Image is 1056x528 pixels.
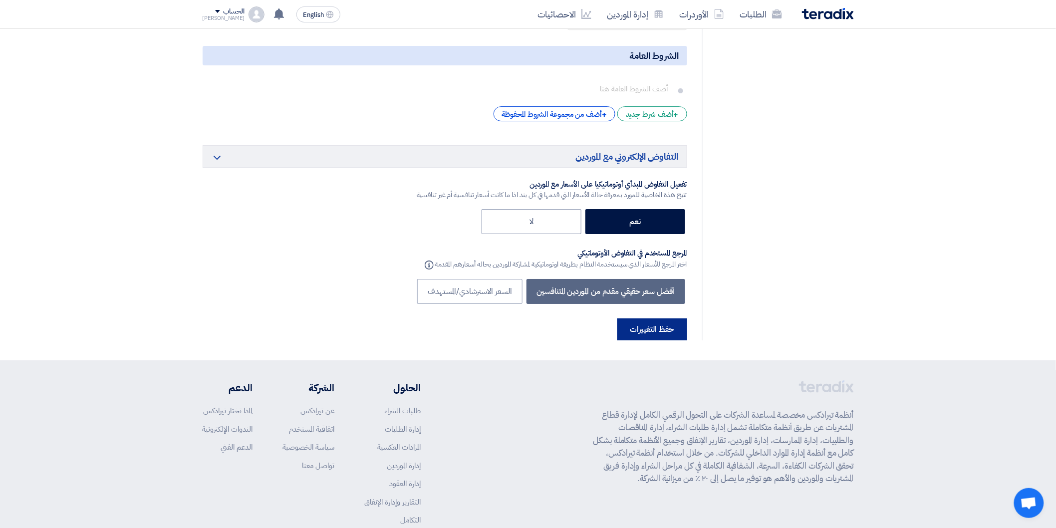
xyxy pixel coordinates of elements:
[672,2,732,26] a: الأوردرات
[389,478,421,489] a: إدارة العقود
[203,380,253,395] li: الدعم
[282,442,334,453] a: سياسة الخصوصية
[602,109,607,121] span: +
[417,180,687,190] div: تفعيل التفاوض المبدأي أوتوماتيكيا على الأسعار مع الموردين
[221,442,253,453] a: الدعم الفني
[364,380,421,395] li: الحلول
[303,11,324,18] span: English
[203,15,245,21] div: [PERSON_NAME]
[387,460,421,471] a: إدارة الموردين
[203,46,687,65] h5: الشروط العامة
[203,424,253,435] a: الندوات الإلكترونية
[417,279,523,304] label: السعر الاسترشادي/المستهدف
[527,279,685,304] label: أفضل سعر حقيقي مقدم من الموردين المتنافسين
[599,2,672,26] a: إدارة الموردين
[802,8,854,19] img: Teradix logo
[211,79,673,98] input: أضف الشروط العامة هنا
[617,106,687,121] div: أضف شرط جديد
[593,409,854,485] p: أنظمة تيرادكس مخصصة لمساعدة الشركات على التحول الرقمي الكامل لإدارة قطاع المشتريات عن طريق أنظمة ...
[585,209,685,234] label: نعم
[482,209,581,234] label: لا
[364,497,421,508] a: التقارير وإدارة الإنفاق
[203,145,687,168] h5: التفاوض الإلكتروني مع الموردين
[617,318,687,340] button: حفظ التغييرات
[385,424,421,435] a: إدارة الطلبات
[223,7,245,16] div: الحساب
[1014,488,1044,518] a: Open chat
[530,2,599,26] a: الاحصائيات
[732,2,790,26] a: الطلبات
[377,442,421,453] a: المزادات العكسية
[400,515,421,526] a: التكامل
[494,106,615,121] div: أضف من مجموعة الشروط المحفوظة
[282,380,334,395] li: الشركة
[289,424,334,435] a: اتفاقية المستخدم
[300,405,334,416] a: عن تيرادكس
[296,6,340,22] button: English
[417,190,687,200] div: تتيح هذة الخاصية للمورد بمعرفة حالة الأسعار التي قدمها في كل بند اذا ما كانت أسعار تنافسية أم غير...
[674,109,679,121] span: +
[423,258,687,270] div: اختر المرجع للأسعار الذي سيستخدمة النظام بطريقة اوتوماتيكية لمشاركة الموردين بحاله أسعارهم المقدمة
[384,405,421,416] a: طلبات الشراء
[204,405,253,416] a: لماذا تختار تيرادكس
[423,249,687,259] div: المرجع المستخدم في التفاوض الأوتوماتيكي
[302,460,334,471] a: تواصل معنا
[249,6,264,22] img: profile_test.png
